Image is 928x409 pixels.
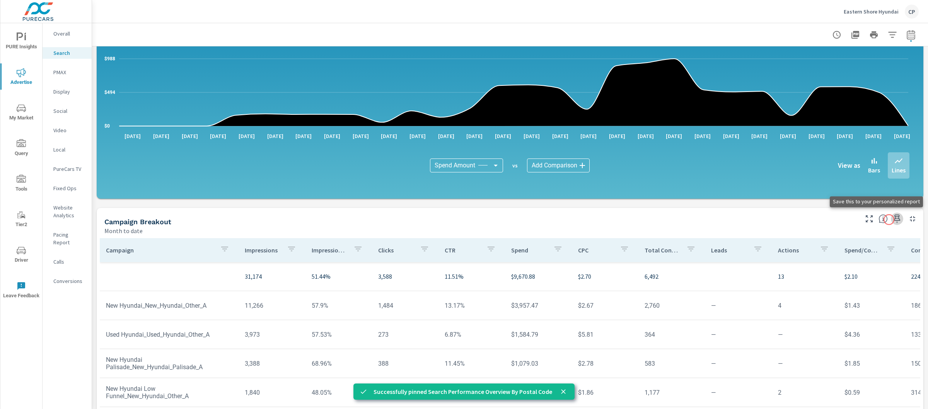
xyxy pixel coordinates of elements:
[3,175,40,194] span: Tools
[645,272,699,281] p: 6,492
[0,23,42,308] div: nav menu
[578,272,632,281] p: $2.70
[638,296,705,315] td: 2,760
[43,86,92,97] div: Display
[104,56,115,61] text: $988
[638,325,705,344] td: 364
[53,146,85,153] p: Local
[53,88,85,95] p: Display
[290,132,317,140] p: [DATE]
[511,246,547,254] p: Spend
[3,281,40,300] span: Leave Feedback
[378,246,414,254] p: Clicks
[104,123,110,129] text: $0
[774,132,802,140] p: [DATE]
[838,354,905,373] td: $1.85
[438,383,505,402] td: 20.38%
[372,296,438,315] td: 1,484
[435,162,475,169] span: Spend Amount
[705,383,771,402] td: —
[711,246,747,254] p: Leads
[778,246,814,254] p: Actions
[604,132,631,140] p: [DATE]
[527,158,590,172] div: Add Comparison
[43,275,92,287] div: Conversions
[778,272,832,281] p: 13
[572,383,638,402] td: $1.86
[53,184,85,192] p: Fixed Ops
[312,272,366,281] p: 51.44%
[372,354,438,373] td: 388
[43,163,92,175] div: PureCars TV
[438,354,505,373] td: 11.45%
[239,296,305,315] td: 11,266
[239,354,305,373] td: 3,388
[53,277,85,285] p: Conversions
[718,132,745,140] p: [DATE]
[838,162,860,169] h6: View as
[372,325,438,344] td: 273
[803,132,830,140] p: [DATE]
[503,162,527,169] p: vs
[638,354,705,373] td: 583
[3,68,40,87] span: Advertise
[863,213,875,225] button: Make Fullscreen
[838,325,905,344] td: $4.36
[638,383,705,402] td: 1,177
[660,132,687,140] p: [DATE]
[43,66,92,78] div: PMAX
[572,354,638,373] td: $2.78
[838,296,905,315] td: $1.43
[148,132,175,140] p: [DATE]
[43,202,92,221] div: Website Analytics
[632,132,659,140] p: [DATE]
[831,132,858,140] p: [DATE]
[547,132,574,140] p: [DATE]
[262,132,289,140] p: [DATE]
[53,231,85,246] p: Pacing Report
[404,132,431,140] p: [DATE]
[879,214,888,223] span: This is a summary of Search performance results by campaign. Each column can be sorted.
[445,246,480,254] p: CTR
[100,379,239,406] td: New Hyundai Low Funnel_New_Hyundai_Other_A
[689,132,716,140] p: [DATE]
[100,296,239,315] td: New Hyundai_New_Hyundai_Other_A
[892,165,906,175] p: Lines
[885,27,900,43] button: Apply Filters
[3,246,40,265] span: Driver
[239,325,305,344] td: 3,973
[844,246,880,254] p: Spend/Conversion
[705,325,771,344] td: —
[578,246,614,254] p: CPC
[305,296,372,315] td: 57.9%
[505,354,571,373] td: $1,079.03
[572,325,638,344] td: $5.81
[53,107,85,115] p: Social
[53,165,85,173] p: PureCars TV
[903,27,919,43] button: Select Date Range
[905,5,919,19] div: CP
[3,104,40,123] span: My Market
[43,229,92,248] div: Pacing Report
[532,162,577,169] span: Add Comparison
[43,47,92,59] div: Search
[119,132,146,140] p: [DATE]
[375,132,403,140] p: [DATE]
[848,27,863,43] button: "Export Report to PDF"
[53,49,85,57] p: Search
[305,354,372,373] td: 68.96%
[104,226,143,235] p: Month to date
[305,383,372,402] td: 48.05%
[245,246,280,254] p: Impressions
[53,126,85,134] p: Video
[378,272,432,281] p: 3,588
[575,132,602,140] p: [DATE]
[43,182,92,194] div: Fixed Ops
[511,272,565,281] p: $9,670.88
[705,354,771,373] td: —
[374,387,552,396] p: Successfully pinned Search Performance Overview By Postal Code
[305,325,372,344] td: 57.53%
[104,218,171,226] h5: Campaign Breakout
[772,296,838,315] td: 4
[3,32,40,51] span: PURE Insights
